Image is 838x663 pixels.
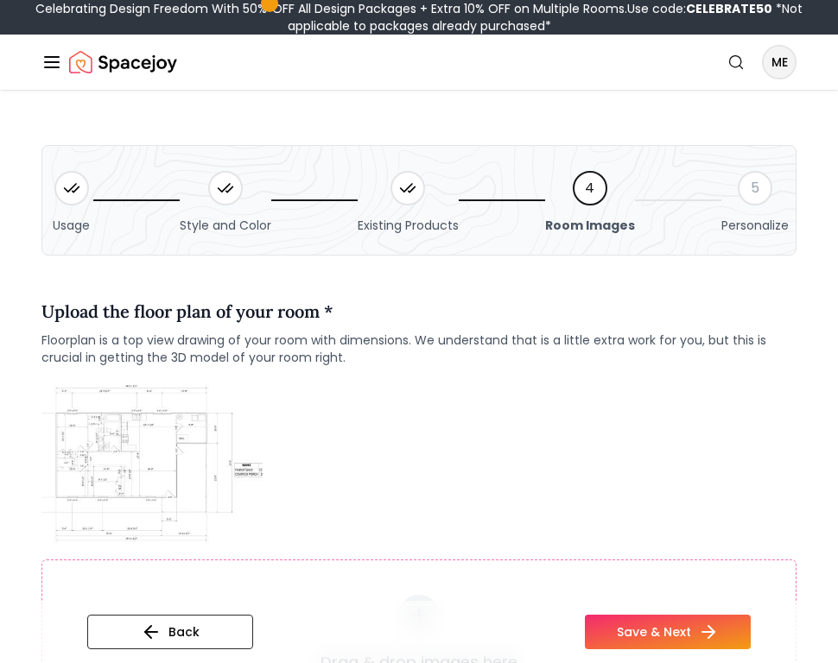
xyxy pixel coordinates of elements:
[738,171,772,205] div: 5
[573,171,607,205] div: 4
[762,45,797,79] button: ME
[721,217,789,234] span: Personalize
[53,217,90,234] span: Usage
[41,331,797,366] span: Floorplan is a top view drawing of your room with dimensions. We understand that is a little extr...
[87,615,253,649] button: Back
[358,217,459,234] span: Existing Products
[41,35,797,90] nav: Global
[41,380,263,546] img: Guide image
[41,299,797,325] h4: Upload the floor plan of your room *
[69,45,177,79] img: Spacejoy Logo
[545,217,635,234] span: Room Images
[585,615,751,649] button: Save & Next
[764,47,795,78] span: ME
[180,217,271,234] span: Style and Color
[69,45,177,79] a: Spacejoy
